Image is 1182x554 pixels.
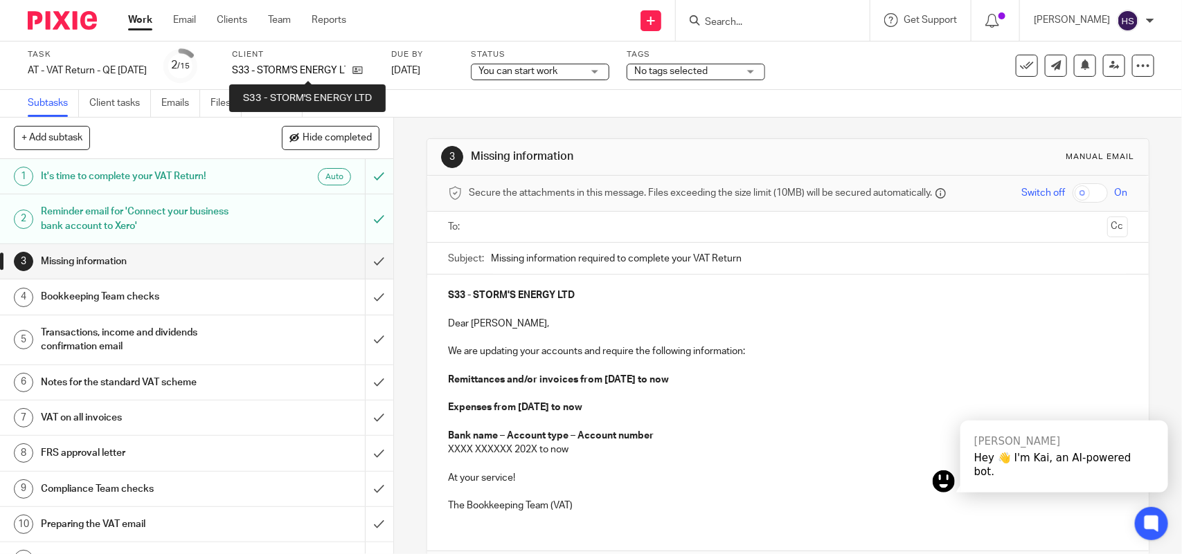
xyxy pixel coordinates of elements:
h1: VAT on all invoices [41,407,248,428]
label: Client [232,49,374,60]
button: + Add subtask [14,126,90,149]
span: [DATE] [391,66,420,75]
p: The Bookkeeping Team (VAT) [448,499,1127,513]
div: 3 [441,146,463,168]
strong: Expenses from [DATE] to now [448,403,582,412]
span: Get Support [904,15,957,25]
img: kai.png [933,470,955,492]
div: 10 [14,515,33,534]
span: You can start work [478,66,557,76]
a: Work [128,13,152,27]
span: Secure the attachments in this message. Files exceeding the size limit (10MB) will be secured aut... [469,186,932,200]
div: 2 [14,210,33,229]
a: Clients [217,13,247,27]
a: Team [268,13,291,27]
div: 8 [14,443,33,463]
strong: Remittances and/or invoices from [DATE] to now [448,375,669,385]
a: Subtasks [28,90,79,117]
label: To: [448,220,463,234]
div: 4 [14,288,33,307]
label: Tags [627,49,765,60]
div: Auto [318,168,351,185]
span: Switch off [1022,186,1066,200]
h1: Missing information [41,251,248,272]
p: [PERSON_NAME] [1034,13,1110,27]
div: 2 [172,57,190,73]
div: AT - VAT Return - QE 30-09-2025 [28,64,147,77]
div: AT - VAT Return - QE [DATE] [28,64,147,77]
div: 6 [14,373,33,392]
strong: S33 - STORM'S ENERGY LTD [448,290,575,300]
a: Audit logs [313,90,366,117]
a: Client tasks [89,90,151,117]
p: S33 - STORM'S ENERGY LTD [232,64,346,77]
div: 5 [14,330,33,349]
span: No tags selected [634,66,708,76]
img: svg%3E [1117,10,1139,32]
a: Notes (0) [252,90,303,117]
h1: Reminder email for 'Connect your business bank account to Xero' [41,201,248,237]
a: Email [173,13,196,27]
label: Status [471,49,609,60]
h1: Transactions, income and dividends confirmation email [41,322,248,358]
label: Due by [391,49,454,60]
button: Cc [1107,216,1128,237]
div: 1 [14,167,33,186]
h1: It's time to complete your VAT Return! [41,166,248,187]
div: 9 [14,479,33,499]
h1: Preparing the VAT email [41,514,248,535]
a: Reports [312,13,346,27]
h1: Notes for the standard VAT scheme [41,372,248,393]
p: At your service! [448,471,1127,485]
h1: Compliance Team checks [41,479,248,499]
h1: Missing information [471,149,818,164]
a: Files [211,90,242,117]
p: We are updating your accounts and require the following information: [448,344,1127,358]
div: [PERSON_NAME] [974,434,1154,448]
div: 7 [14,408,33,427]
button: Hide completed [282,126,379,149]
small: /15 [178,62,190,70]
img: Pixie [28,11,97,30]
span: On [1115,186,1128,200]
strong: Bank name – Account type – Account number [448,431,654,441]
h1: FRS approval letter [41,443,248,463]
p: XXXX XXXXXX 202X to now [448,443,1127,456]
a: Emails [161,90,200,117]
div: Manual email [1066,151,1135,163]
span: Hide completed [303,133,372,144]
div: 3 [14,252,33,271]
label: Subject: [448,252,484,266]
p: Dear [PERSON_NAME], [448,317,1127,331]
label: Task [28,49,147,60]
div: Hey 👋 I'm Kai, an AI-powered bot. [974,451,1154,479]
h1: Bookkeeping Team checks [41,286,248,307]
input: Search [704,17,828,29]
